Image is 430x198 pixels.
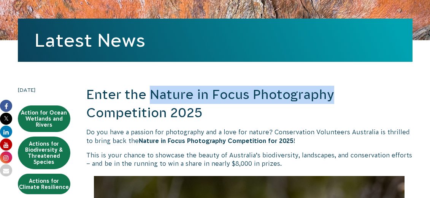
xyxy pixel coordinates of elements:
time: [DATE] [18,86,70,94]
strong: Nature in Focus Photography Competition for 2025 [139,137,294,144]
a: Actions for Climate Resilience [18,174,70,194]
a: Actions for Biodiversity & Threatened Species [18,137,70,169]
a: Action for Ocean Wetlands and Rivers [18,105,70,132]
p: Do you have a passion for photography and a love for nature? Conservation Volunteers Australia is... [86,128,413,145]
p: This is your chance to showcase the beauty of Australia’s biodiversity, landscapes, and conservat... [86,151,413,168]
h2: Enter the Nature in Focus Photography Competition 2025 [86,86,413,122]
a: Latest News [35,30,145,50]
